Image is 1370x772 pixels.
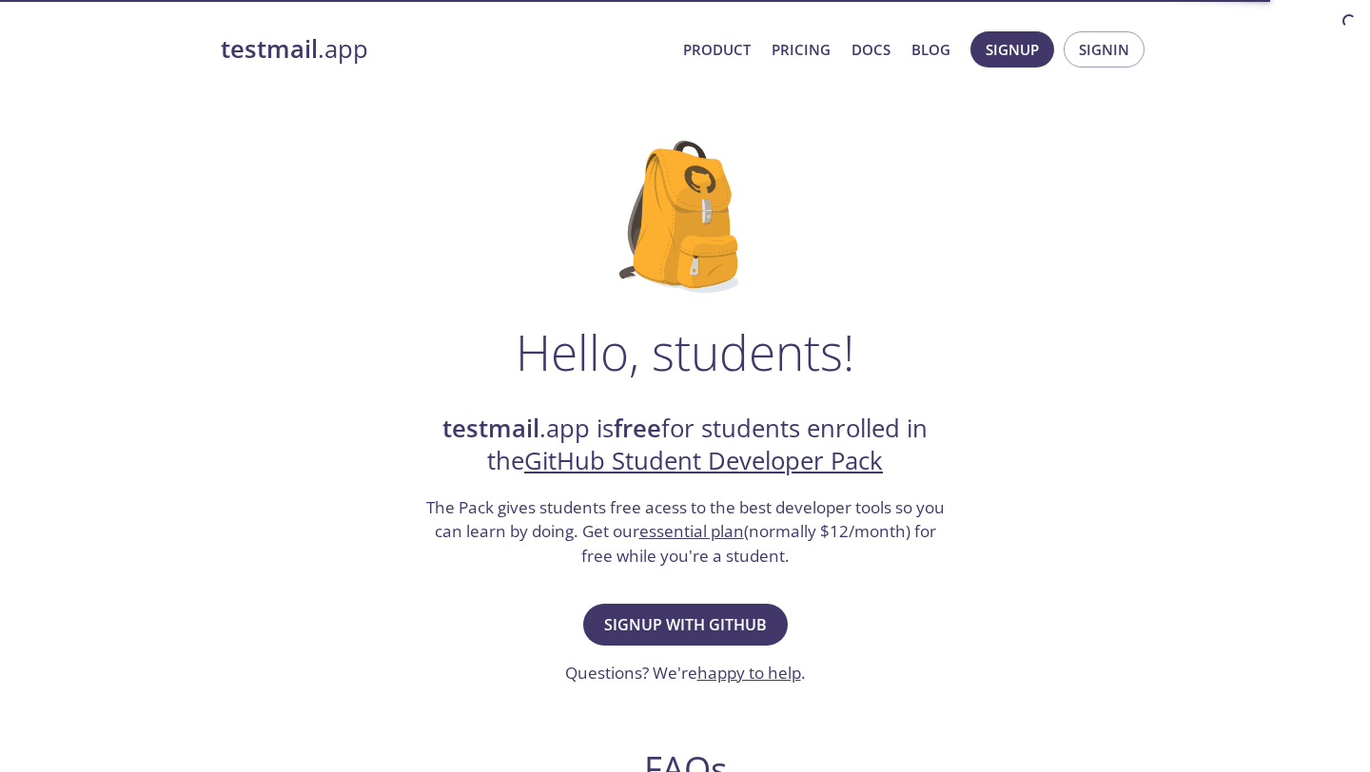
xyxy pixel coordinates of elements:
h3: The Pack gives students free acess to the best developer tools so you can learn by doing. Get our... [423,495,947,569]
span: Signup with GitHub [604,611,767,638]
img: github-student-backpack.png [619,141,752,293]
a: GitHub Student Developer Pack [524,444,883,477]
a: essential plan [639,520,744,542]
button: Signin [1064,31,1145,68]
span: Signup [986,37,1039,62]
a: Product [683,37,751,62]
span: Signin [1079,37,1129,62]
h3: Questions? We're . [565,661,806,685]
strong: testmail [221,32,318,66]
a: Docs [851,37,890,62]
button: Signup [970,31,1054,68]
h2: .app is for students enrolled in the [423,413,947,478]
strong: testmail [442,412,539,445]
a: Blog [911,37,950,62]
a: happy to help [697,662,801,684]
a: Pricing [772,37,831,62]
h1: Hello, students! [516,323,854,380]
a: testmail.app [221,33,668,66]
strong: free [614,412,661,445]
button: Signup with GitHub [583,604,788,646]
